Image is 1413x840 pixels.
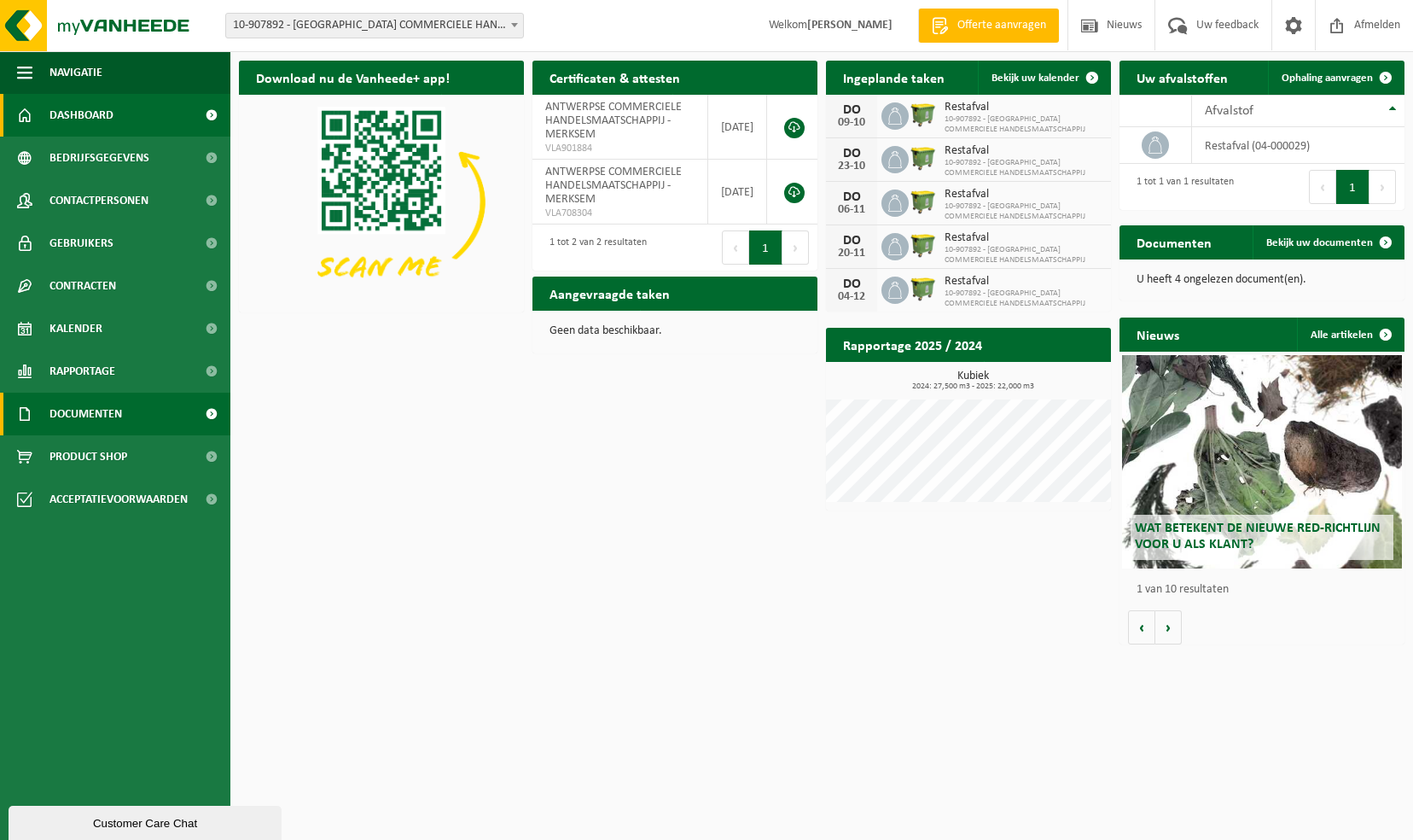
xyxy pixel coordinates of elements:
h2: Nieuws [1119,318,1196,351]
span: 10-907892 - [GEOGRAPHIC_DATA] COMMERCIELE HANDELSMAATSCHAPPIJ [945,201,1102,222]
div: 09-10 [834,117,869,129]
button: Next [782,230,809,265]
td: restafval (04-000029) [1192,127,1404,164]
span: Restafval [945,231,1102,245]
span: Kalender [49,307,102,350]
div: DO [834,147,869,160]
span: Rapportage [49,350,115,393]
span: Restafval [945,144,1102,158]
span: VLA901884 [545,142,695,155]
strong: [PERSON_NAME] [807,19,893,32]
span: Restafval [945,275,1102,289]
p: 1 van 10 resultaten [1137,584,1396,596]
div: DO [834,234,869,248]
button: Previous [1309,170,1336,204]
span: Restafval [945,101,1102,114]
div: 23-10 [834,160,869,172]
td: [DATE] [708,95,767,160]
a: Wat betekent de nieuwe RED-richtlijn voor u als klant? [1122,355,1401,569]
span: Dashboard [49,94,113,137]
span: Bekijk uw documenten [1266,237,1373,248]
div: 06-11 [834,204,869,216]
button: Next [1369,170,1396,204]
span: Ophaling aanvragen [1282,73,1373,84]
h3: Kubiek [834,370,1111,391]
div: DO [834,277,869,291]
span: Contracten [49,265,116,307]
div: 1 tot 1 van 1 resultaten [1128,168,1234,206]
span: Wat betekent de nieuwe RED-richtlijn voor u als klant? [1135,522,1381,551]
span: Navigatie [49,51,102,94]
span: Contactpersonen [49,179,148,222]
img: WB-1100-HPE-GN-50 [909,274,938,303]
span: Gebruikers [49,222,113,265]
h2: Ingeplande taken [826,61,962,94]
a: Ophaling aanvragen [1268,61,1403,95]
span: Afvalstof [1205,104,1253,118]
button: Volgende [1155,610,1182,645]
img: Download de VHEPlus App [239,95,524,309]
h2: Documenten [1119,225,1229,259]
button: Previous [722,230,749,265]
p: Geen data beschikbaar. [549,325,800,337]
div: DO [834,103,869,117]
span: 10-907892 - [GEOGRAPHIC_DATA] COMMERCIELE HANDELSMAATSCHAPPIJ [945,289,1102,309]
h2: Rapportage 2025 / 2024 [826,328,999,361]
span: Acceptatievoorwaarden [49,478,188,521]
div: DO [834,190,869,204]
h2: Aangevraagde taken [532,277,687,310]
iframe: chat widget [9,802,285,840]
h2: Certificaten & attesten [532,61,697,94]
span: 10-907892 - ANTWERPSE COMMERCIELE HANDELSMAATSCHAPPIJ - MERKSEM [226,14,523,38]
span: 10-907892 - [GEOGRAPHIC_DATA] COMMERCIELE HANDELSMAATSCHAPPIJ [945,158,1102,178]
button: 1 [1336,170,1369,204]
span: Product Shop [49,435,127,478]
span: VLA708304 [545,207,695,220]
img: WB-1100-HPE-GN-50 [909,100,938,129]
span: ANTWERPSE COMMERCIELE HANDELSMAATSCHAPPIJ - MERKSEM [545,101,682,141]
button: 1 [749,230,782,265]
span: Bedrijfsgegevens [49,137,149,179]
span: Offerte aanvragen [953,17,1050,34]
a: Bekijk uw kalender [978,61,1109,95]
h2: Uw afvalstoffen [1119,61,1245,94]
span: ANTWERPSE COMMERCIELE HANDELSMAATSCHAPPIJ - MERKSEM [545,166,682,206]
button: Vorige [1128,610,1155,645]
a: Bekijk uw documenten [1253,225,1403,260]
a: Bekijk rapportage [984,361,1109,395]
div: 20-11 [834,248,869,260]
img: WB-1100-HPE-GN-50 [909,143,938,172]
div: 04-12 [834,291,869,303]
span: 10-907892 - ANTWERPSE COMMERCIELE HANDELSMAATSCHAPPIJ - MERKSEM [225,13,524,38]
a: Offerte aanvragen [918,9,1059,43]
span: 10-907892 - [GEOGRAPHIC_DATA] COMMERCIELE HANDELSMAATSCHAPPIJ [945,114,1102,135]
img: WB-1100-HPE-GN-50 [909,187,938,216]
span: 10-907892 - [GEOGRAPHIC_DATA] COMMERCIELE HANDELSMAATSCHAPPIJ [945,245,1102,265]
div: 1 tot 2 van 2 resultaten [541,229,647,266]
p: U heeft 4 ongelezen document(en). [1137,274,1387,286]
h2: Download nu de Vanheede+ app! [239,61,467,94]
span: Bekijk uw kalender [991,73,1079,84]
a: Alle artikelen [1297,318,1403,352]
td: [DATE] [708,160,767,225]
span: Documenten [49,393,122,435]
span: Restafval [945,188,1102,201]
img: WB-1100-HPE-GN-50 [909,230,938,260]
span: 2024: 27,500 m3 - 2025: 22,000 m3 [834,382,1111,391]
